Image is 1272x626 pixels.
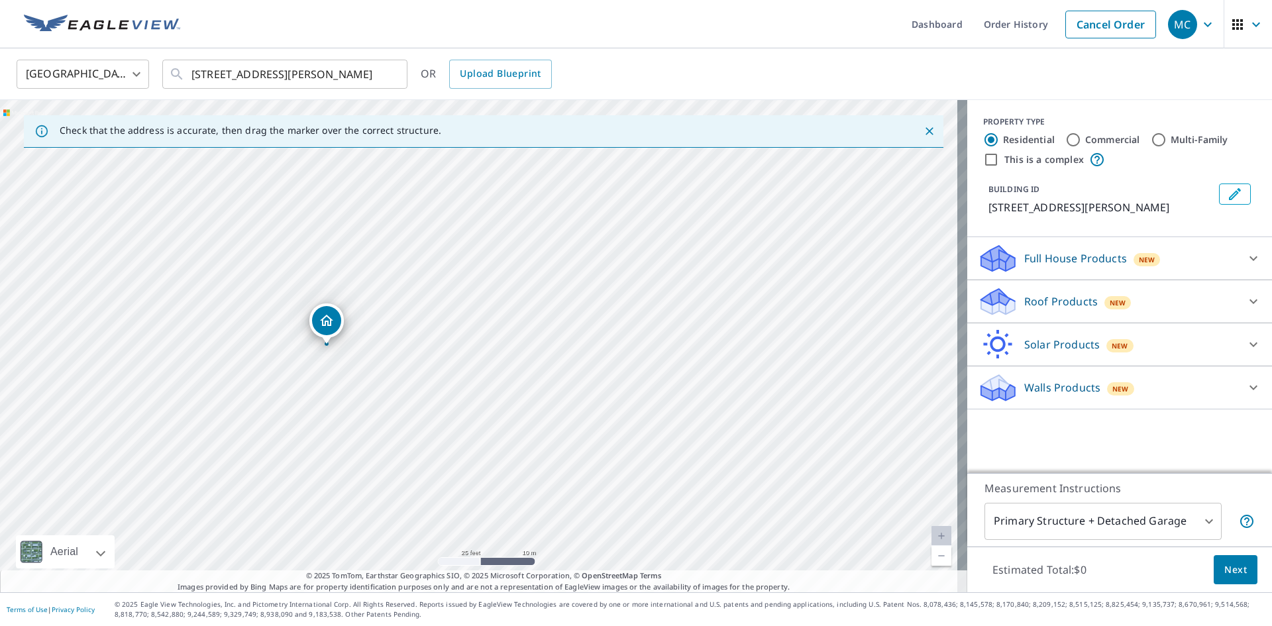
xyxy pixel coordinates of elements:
[191,56,380,93] input: Search by address or latitude-longitude
[1024,250,1127,266] p: Full House Products
[1024,380,1100,395] p: Walls Products
[978,242,1261,274] div: Full House ProductsNew
[982,555,1097,584] p: Estimated Total: $0
[1224,562,1247,578] span: Next
[7,605,48,614] a: Terms of Use
[984,480,1255,496] p: Measurement Instructions
[1139,254,1155,265] span: New
[1219,183,1251,205] button: Edit building 1
[1239,513,1255,529] span: Your report will include the primary structure and a detached garage if one exists.
[1168,10,1197,39] div: MC
[988,199,1214,215] p: [STREET_ADDRESS][PERSON_NAME]
[52,605,95,614] a: Privacy Policy
[931,526,951,546] a: Current Level 20, Zoom In Disabled
[1112,340,1128,351] span: New
[309,303,344,344] div: Dropped pin, building 1, Residential property, 11 Loch Lomond Dr Van Buren, AR 72956
[1085,133,1140,146] label: Commercial
[582,570,637,580] a: OpenStreetMap
[24,15,180,34] img: EV Logo
[46,535,82,568] div: Aerial
[1003,133,1055,146] label: Residential
[115,600,1265,619] p: © 2025 Eagle View Technologies, Inc. and Pictometry International Corp. All Rights Reserved. Repo...
[1171,133,1228,146] label: Multi-Family
[16,535,115,568] div: Aerial
[1112,384,1129,394] span: New
[7,605,95,613] p: |
[931,546,951,566] a: Current Level 20, Zoom Out
[306,570,662,582] span: © 2025 TomTom, Earthstar Geographics SIO, © 2025 Microsoft Corporation, ©
[640,570,662,580] a: Terms
[460,66,541,82] span: Upload Blueprint
[978,372,1261,403] div: Walls ProductsNew
[978,286,1261,317] div: Roof ProductsNew
[1110,297,1126,308] span: New
[978,329,1261,360] div: Solar ProductsNew
[1214,555,1257,585] button: Next
[1024,337,1100,352] p: Solar Products
[1004,153,1084,166] label: This is a complex
[983,116,1256,128] div: PROPERTY TYPE
[1024,293,1098,309] p: Roof Products
[988,183,1039,195] p: BUILDING ID
[984,503,1222,540] div: Primary Structure + Detached Garage
[60,125,441,136] p: Check that the address is accurate, then drag the marker over the correct structure.
[1065,11,1156,38] a: Cancel Order
[921,123,938,140] button: Close
[449,60,551,89] a: Upload Blueprint
[17,56,149,93] div: [GEOGRAPHIC_DATA]
[421,60,552,89] div: OR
